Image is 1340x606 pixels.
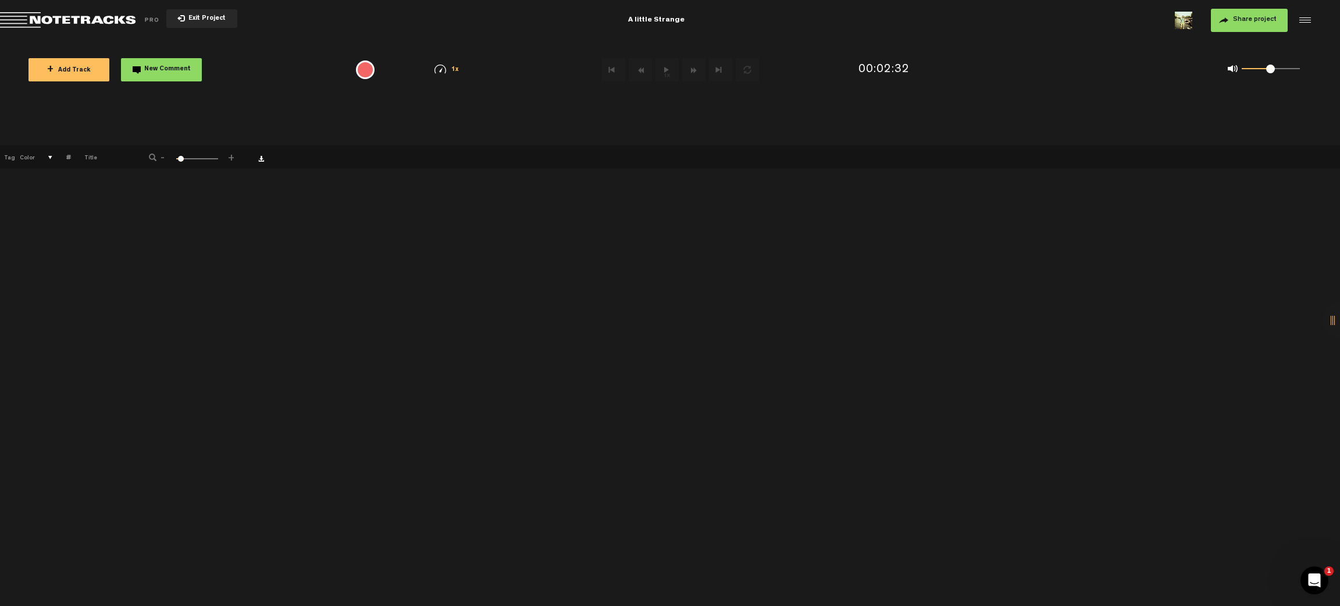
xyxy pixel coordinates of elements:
[858,62,910,79] div: 00:02:32
[655,58,679,81] button: 1x
[185,16,226,22] span: Exit Project
[417,65,477,74] div: 1x
[451,67,459,73] span: 1x
[47,67,91,74] span: Add Track
[258,156,264,162] a: Download comments
[47,65,54,74] span: +
[1300,566,1328,594] iframe: Intercom live chat
[227,152,236,159] span: +
[434,65,446,74] img: speedometer.svg
[144,66,191,73] span: New Comment
[682,58,705,81] button: Fast Forward
[1211,9,1288,32] button: Share project
[71,145,133,169] th: Title
[17,145,35,169] th: Color
[158,152,167,159] span: -
[356,60,375,79] div: {{ tooltip_message }}
[53,145,71,169] th: #
[166,9,237,28] button: Exit Project
[1175,12,1192,29] img: ACg8ocKtRryQK18dNVIf7A_kwk32XFROJLxVkphQ5FmSBJp6uCkEXrDO=s96-c
[709,58,732,81] button: Go to end
[1324,566,1334,576] span: 1
[121,58,202,81] button: New Comment
[1233,16,1277,23] span: Share project
[629,58,652,81] button: Rewind
[602,58,625,81] button: Go to beginning
[28,58,109,81] button: +Add Track
[736,58,759,81] button: Loop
